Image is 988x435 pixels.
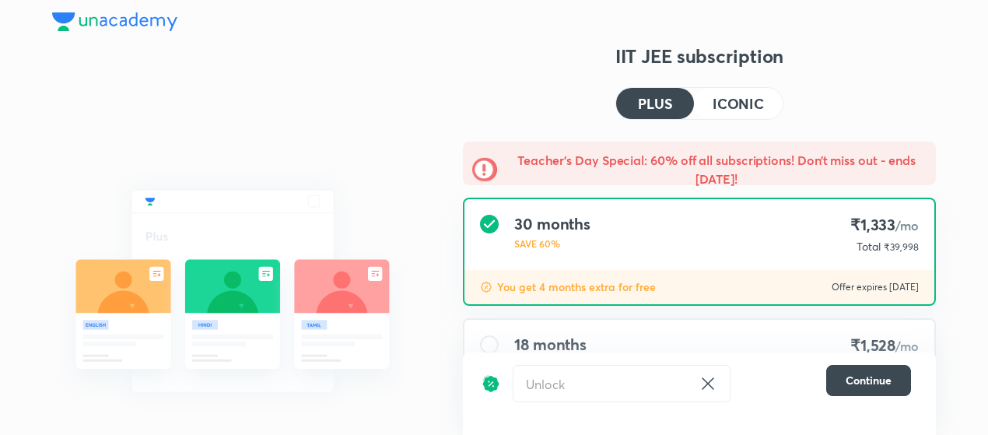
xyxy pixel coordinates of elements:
h5: Teacher’s Day Special: 60% off all subscriptions! Don’t miss out - ends [DATE]! [506,151,927,188]
button: PLUS [616,88,694,119]
h3: IIT JEE subscription [463,44,936,68]
img: - [472,157,497,182]
p: You get 4 months extra for free [497,279,656,295]
p: SAVE 60% [514,237,590,251]
img: discount [482,365,500,402]
button: Continue [826,365,911,396]
input: Have a referral code? [513,366,692,402]
h4: 30 months [514,215,590,233]
h4: ₹1,333 [850,215,919,236]
h4: PLUS [638,96,672,111]
img: discount [480,281,492,293]
span: /mo [895,217,919,233]
h4: ICONIC [713,96,764,111]
h4: ₹1,528 [850,335,919,356]
img: Company Logo [52,12,177,31]
p: Offer expires [DATE] [832,281,919,293]
img: daily_live_classes_be8fa5af21.svg [52,156,413,426]
span: /mo [895,338,919,354]
span: Continue [846,373,892,388]
p: Total [857,239,881,254]
span: ₹39,998 [884,241,919,253]
h4: 18 months [514,335,587,354]
button: ICONIC [694,88,783,119]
